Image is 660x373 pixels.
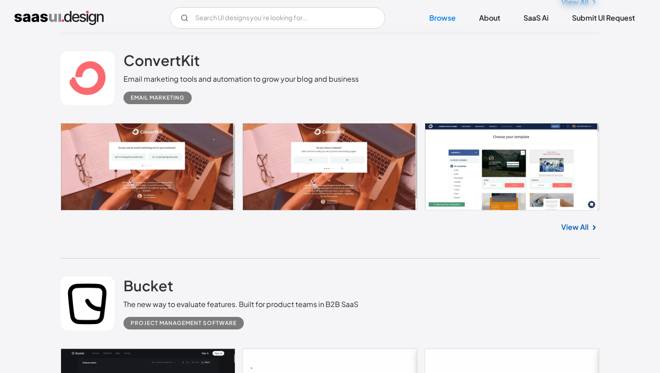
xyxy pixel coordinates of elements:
a: SaaS Ai [513,8,559,28]
a: About [468,8,511,28]
a: View All [561,222,589,233]
a: Browse [418,8,466,28]
div: Email marketing tools and automation to grow your blog and business [123,74,359,84]
a: home [14,11,104,25]
div: Project Management Software [131,318,237,329]
a: ConvertKit [123,51,200,74]
div: The new way to evaluate features. Built for product teams in B2B SaaS [123,299,358,310]
h2: ConvertKit [123,51,200,69]
input: Search UI designs you're looking for... [170,7,385,29]
a: Submit UI Request [561,8,646,28]
a: Bucket [123,276,173,299]
div: Email Marketing [131,92,185,103]
form: Email Form [170,7,385,29]
h2: Bucket [123,276,173,294]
